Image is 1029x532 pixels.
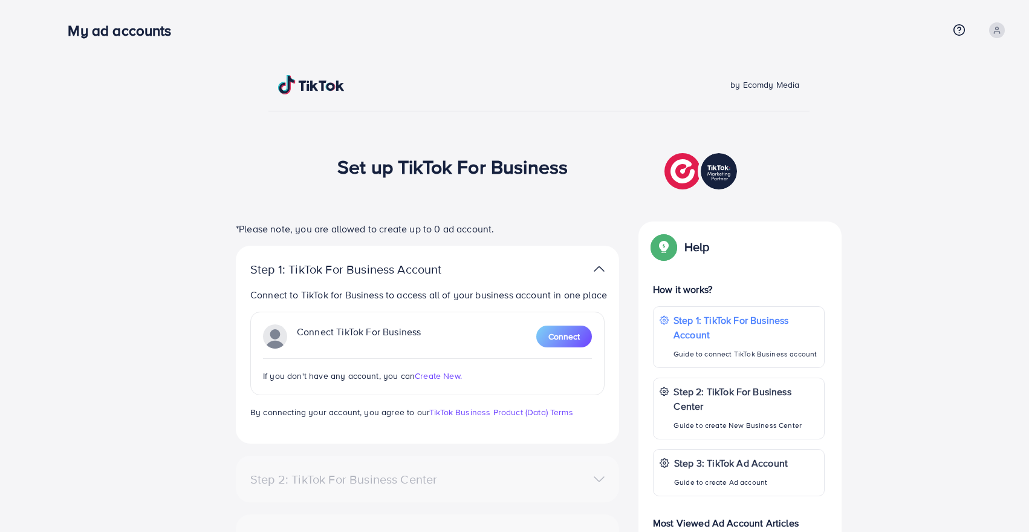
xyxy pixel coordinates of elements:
[674,384,818,413] p: Step 2: TikTok For Business Center
[730,79,799,91] span: by Ecomdy Media
[594,260,605,278] img: TikTok partner
[674,313,818,342] p: Step 1: TikTok For Business Account
[674,475,788,490] p: Guide to create Ad account
[674,456,788,470] p: Step 3: TikTok Ad Account
[278,75,345,94] img: TikTok
[337,155,568,178] h1: Set up TikTok For Business
[684,240,710,254] p: Help
[236,222,619,236] p: *Please note, you are allowed to create up to 0 ad account.
[674,347,818,361] p: Guide to connect TikTok Business account
[653,506,825,530] p: Most Viewed Ad Account Articles
[653,236,675,258] img: Popup guide
[664,150,740,192] img: TikTok partner
[653,282,825,297] p: How it works?
[68,22,181,39] h3: My ad accounts
[250,262,480,277] p: Step 1: TikTok For Business Account
[674,418,818,433] p: Guide to create New Business Center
